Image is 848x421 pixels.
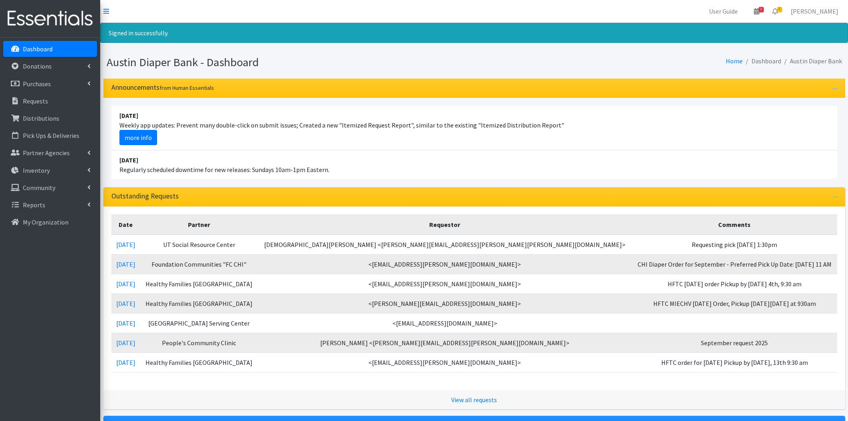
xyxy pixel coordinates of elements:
[3,180,97,196] a: Community
[23,149,70,157] p: Partner Agencies
[258,235,632,255] td: [DEMOGRAPHIC_DATA][PERSON_NAME] <[PERSON_NAME][EMAIL_ADDRESS][PERSON_NAME][PERSON_NAME][DOMAIN_NA...
[258,274,632,293] td: <[EMAIL_ADDRESS][PERSON_NAME][DOMAIN_NAME]>
[140,352,258,372] td: Healthy Families [GEOGRAPHIC_DATA]
[632,235,837,255] td: Requesting pick [DATE] 1:30pm
[119,111,138,119] strong: [DATE]
[140,333,258,352] td: People's Community Clinic
[23,62,52,70] p: Donations
[111,192,179,200] h3: Outstanding Requests
[116,280,135,288] a: [DATE]
[3,110,97,126] a: Distributions
[766,3,784,19] a: 6
[258,254,632,274] td: <[EMAIL_ADDRESS][PERSON_NAME][DOMAIN_NAME]>
[140,254,258,274] td: Foundation Communities "FC CHI"
[116,260,135,268] a: [DATE]
[3,76,97,92] a: Purchases
[23,97,48,105] p: Requests
[23,132,79,140] p: Pick Ups & Deliveries
[3,5,97,32] img: HumanEssentials
[784,3,845,19] a: [PERSON_NAME]
[116,300,135,308] a: [DATE]
[3,41,97,57] a: Dashboard
[258,313,632,333] td: <[EMAIL_ADDRESS][DOMAIN_NAME]>
[116,319,135,327] a: [DATE]
[632,215,837,235] th: Comments
[781,55,842,67] li: Austin Diaper Bank
[3,145,97,161] a: Partner Agencies
[140,313,258,333] td: [GEOGRAPHIC_DATA] Serving Center
[140,215,258,235] th: Partner
[100,23,848,43] div: Signed in successfully.
[258,333,632,352] td: [PERSON_NAME] <[PERSON_NAME][EMAIL_ADDRESS][PERSON_NAME][DOMAIN_NAME]>
[451,396,497,404] a: View all requests
[23,80,51,88] p: Purchases
[23,184,55,192] p: Community
[703,3,744,19] a: User Guide
[632,333,837,352] td: September request 2025
[107,55,471,69] h1: Austin Diaper Bank - Dashboard
[632,254,837,274] td: CHI Diaper Order for September - Preferred Pick Up Date: [DATE] 11 AM
[3,214,97,230] a: My Organization
[116,358,135,366] a: [DATE]
[3,58,97,74] a: Donations
[23,114,59,122] p: Distributions
[140,235,258,255] td: UT Social Resource Center
[3,162,97,178] a: Inventory
[140,293,258,313] td: Healthy Families [GEOGRAPHIC_DATA]
[23,45,52,53] p: Dashboard
[23,201,45,209] p: Reports
[632,352,837,372] td: HFTC order for [DATE] Pickup by [DATE], 13th 9:30 am
[726,57,743,65] a: Home
[759,7,764,12] span: 9
[747,3,766,19] a: 9
[3,93,97,109] a: Requests
[119,156,138,164] strong: [DATE]
[23,166,50,174] p: Inventory
[3,197,97,213] a: Reports
[116,241,135,249] a: [DATE]
[111,215,141,235] th: Date
[632,274,837,293] td: HFTC [DATE] order Pickup by [DATE] 4th, 9:30 am
[111,83,214,92] h3: Announcements
[743,55,781,67] li: Dashboard
[632,293,837,313] td: HFTC MIECHV [DATE] Order, Pickup [DATE][DATE] at 930am
[160,84,214,91] small: from Human Essentials
[258,293,632,313] td: <[PERSON_NAME][EMAIL_ADDRESS][DOMAIN_NAME]>
[258,352,632,372] td: <[EMAIL_ADDRESS][PERSON_NAME][DOMAIN_NAME]>
[777,7,782,12] span: 6
[111,150,837,179] li: Regularly scheduled downtime for new releases: Sundays 10am-1pm Eastern.
[119,130,157,145] a: more info
[111,106,837,150] li: Weekly app updates: Prevent many double-click on submit issues; Created a new "Itemized Request R...
[3,128,97,144] a: Pick Ups & Deliveries
[116,339,135,347] a: [DATE]
[23,218,69,226] p: My Organization
[258,215,632,235] th: Requestor
[140,274,258,293] td: Healthy Families [GEOGRAPHIC_DATA]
